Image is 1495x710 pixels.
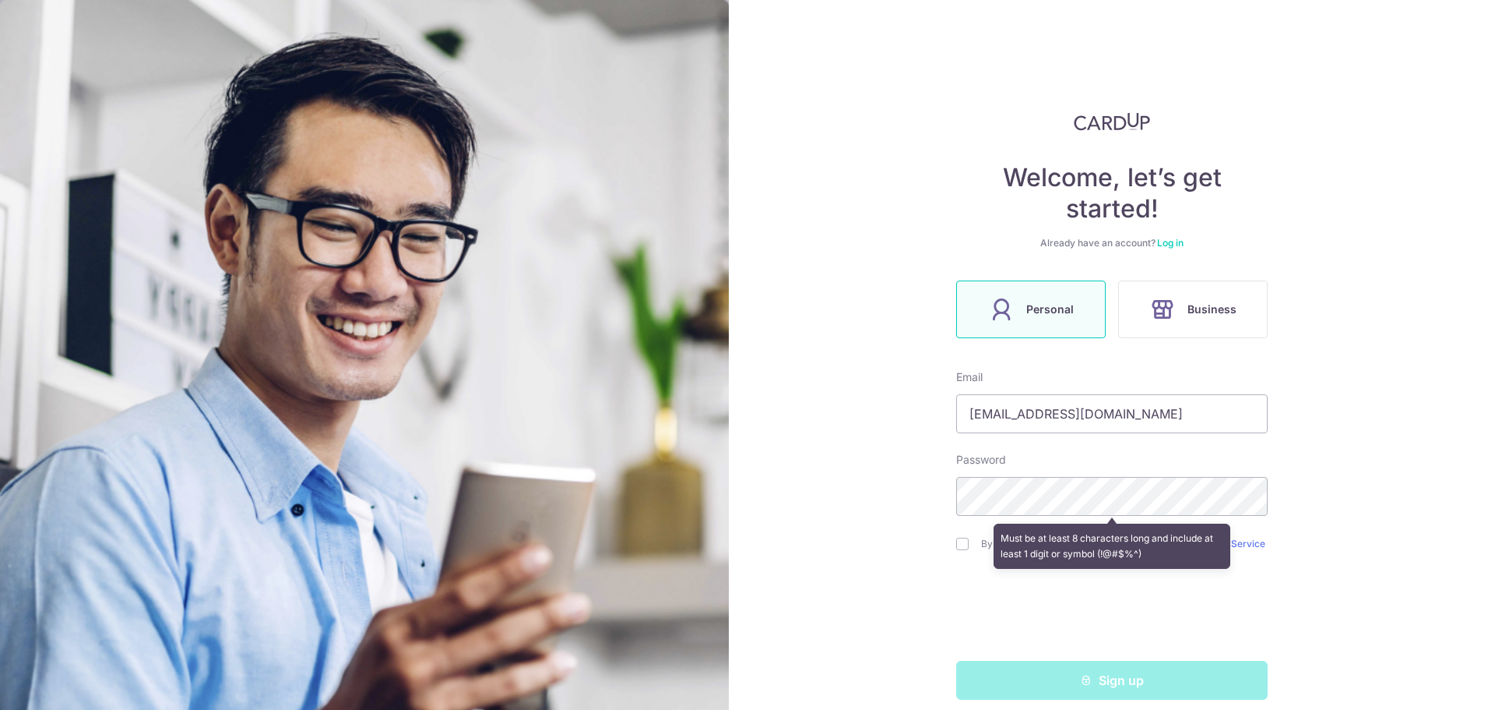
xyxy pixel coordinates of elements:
[956,369,983,385] label: Email
[1112,281,1274,338] a: Business
[956,394,1268,433] input: Enter your Email
[950,281,1112,338] a: Personal
[956,162,1268,224] h4: Welcome, let’s get started!
[994,524,1230,569] div: Must be at least 8 characters long and include at least 1 digit or symbol (!@#$%^)
[1187,300,1236,319] span: Business
[994,581,1230,642] iframe: reCAPTCHA
[1157,237,1184,249] a: Log in
[1074,112,1150,131] img: CardUp Logo
[1026,300,1074,319] span: Personal
[956,452,1006,468] label: Password
[956,237,1268,249] div: Already have an account?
